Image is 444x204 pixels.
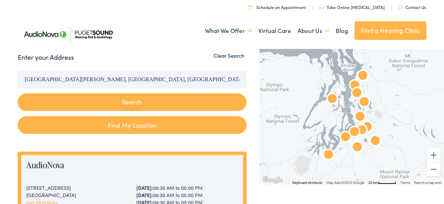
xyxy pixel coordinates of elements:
div: AudioNova [356,94,373,111]
span: 20 km [368,181,378,185]
div: AudioNova [349,139,366,156]
button: Keyboard shortcuts [292,180,322,185]
a: Open this area in Google Maps (opens a new window) [261,176,284,185]
label: Enter your Address [18,52,74,62]
a: About Us [298,18,329,44]
button: Zoom in [427,148,441,162]
a: Blog [336,18,348,44]
button: Map Scale: 20 km per 48 pixels [366,180,398,185]
div: AudioNova [347,78,363,94]
strong: [DATE]: [136,184,153,191]
div: AudioNova [352,109,368,126]
a: Virtual Care [258,18,291,44]
a: Find My Location [18,116,246,134]
button: Zoom out [427,162,441,176]
input: Enter your address or zip code [18,71,246,88]
a: AudioNova [26,159,64,171]
div: AudioNova [320,147,337,164]
div: AudioNova [349,85,365,102]
img: Google [261,176,284,185]
button: Search [18,93,246,111]
div: AudioNova [367,133,384,150]
a: Take Online [MEDICAL_DATA] [319,4,385,10]
div: AudioNova [337,129,354,146]
div: AudioNova [353,122,370,139]
a: Contact Us [398,4,426,10]
a: Find a Hearing Clinic [355,21,426,40]
div: AudioNova [346,124,363,141]
span: Map data ©2025 Google [326,181,364,185]
div: AudioNova [359,119,376,136]
a: Terms [400,181,410,185]
div: [STREET_ADDRESS] [26,184,128,192]
button: Clear Search [212,52,247,59]
img: utility icon [319,5,324,9]
a: Report a map error [414,181,442,185]
div: [GEOGRAPHIC_DATA] [26,192,128,199]
strong: [DATE]: [136,192,153,198]
div: AudioNova [324,91,341,108]
a: What We Offer [205,18,252,44]
div: Puget Sound Hearing Aid &#038; Audiology by AudioNova [355,68,371,85]
img: utility icon [249,5,253,9]
a: Schedule an Appointment [249,4,306,10]
img: utility icon [398,6,403,9]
